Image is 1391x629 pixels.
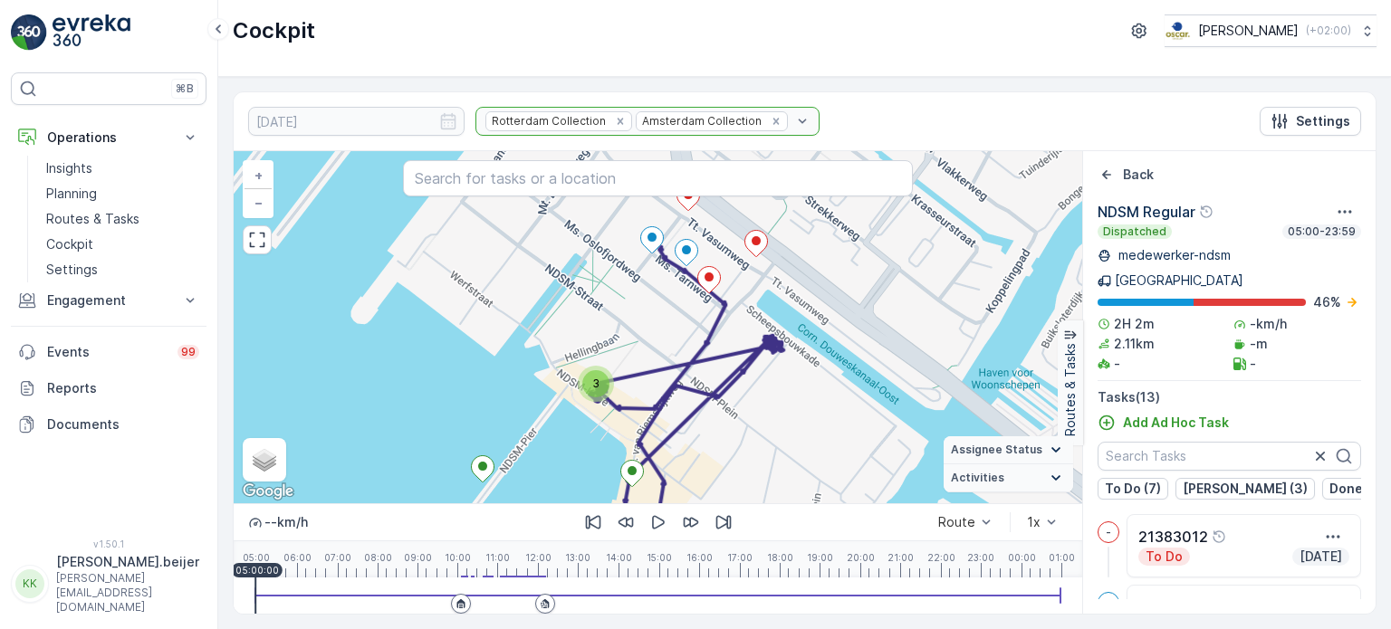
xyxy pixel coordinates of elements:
button: KK[PERSON_NAME].beijer[PERSON_NAME][EMAIL_ADDRESS][DOMAIN_NAME] [11,553,206,615]
p: -km/h [1250,315,1287,333]
p: ( +02:00 ) [1306,24,1351,38]
p: 14:00 [606,552,632,563]
p: 2.11km [1114,335,1155,353]
p: Routes & Tasks [1061,343,1079,436]
a: Settings [39,257,206,282]
p: 13:00 [565,552,590,563]
p: To Do [1144,548,1185,566]
div: Help Tooltip Icon [1212,529,1226,544]
p: Dispatched [1101,224,1168,239]
div: 1x [1027,515,1041,529]
p: Back [1123,166,1154,184]
p: 18:00 [767,552,793,563]
img: basis-logo_rgb2x.png [1165,21,1191,41]
a: Zoom In [245,162,272,189]
a: Cockpit [39,232,206,257]
button: [PERSON_NAME](+02:00) [1165,14,1377,47]
p: Cockpit [233,16,315,45]
span: Assignee Status [951,443,1042,457]
p: Operations [47,129,170,147]
p: 05:00:00 [235,565,279,576]
a: Events99 [11,334,206,370]
button: Operations [11,119,206,156]
p: - [1106,596,1111,610]
p: Settings [1296,112,1350,130]
img: Google [238,480,298,503]
div: Route [938,515,975,529]
span: Activities [951,471,1004,485]
p: -- km/h [264,513,308,531]
p: [PERSON_NAME][EMAIL_ADDRESS][DOMAIN_NAME] [56,571,199,615]
p: 00:00 [1008,552,1036,563]
p: - [1250,355,1256,373]
p: [GEOGRAPHIC_DATA] [1115,272,1243,290]
p: - [1106,525,1111,539]
p: 12:00 [525,552,552,563]
p: 99 [181,345,196,359]
p: 23:00 [967,552,994,563]
p: Routes & Tasks [46,210,139,228]
p: 2H 2m [1114,315,1155,333]
span: 3 [592,376,600,390]
input: dd/mm/yyyy [248,107,465,136]
p: 09:00 [404,552,432,563]
p: 19:00 [807,552,833,563]
p: Cockpit [46,235,93,253]
a: Layers [245,440,284,480]
p: Reports [47,379,199,397]
p: 20:00 [847,552,875,563]
p: -m [1250,335,1268,353]
p: Documents [47,415,199,434]
p: Engagement [47,291,170,310]
button: Engagement [11,282,206,319]
p: 15:00 [647,552,672,563]
p: [DATE] [1298,548,1344,566]
p: 07:00 [324,552,351,563]
p: Tasks ( 13 ) [1098,388,1361,406]
button: Settings [1260,107,1361,136]
summary: Activities [944,464,1073,492]
input: Search Tasks [1098,442,1361,471]
span: + [254,167,263,183]
p: [PERSON_NAME] (3) [1183,480,1308,498]
div: KK [15,569,44,598]
p: - [1114,355,1120,373]
p: ⌘B [176,81,194,96]
p: 21383012 [1138,526,1208,548]
a: Zoom Out [245,189,272,216]
div: Help Tooltip Icon [1199,205,1214,219]
a: Add Ad Hoc Task [1098,414,1229,432]
p: Done (3) [1329,480,1384,498]
p: Add Ad Hoc Task [1123,414,1229,432]
p: To Do (7) [1105,480,1161,498]
button: [PERSON_NAME] (3) [1175,478,1315,500]
p: 17:00 [727,552,753,563]
a: Routes & Tasks [39,206,206,232]
img: logo [11,14,47,51]
a: Back [1098,166,1154,184]
p: 05:00-23:59 [1286,224,1357,239]
p: 08:00 [364,552,392,563]
span: − [254,195,264,210]
p: Insights [46,159,92,177]
p: 10:00 [445,552,471,563]
div: 3 [578,366,614,402]
p: 22:00 [927,552,955,563]
a: Insights [39,156,206,181]
p: 05:00 [243,552,270,563]
p: Settings [46,261,98,279]
p: 21:00 [887,552,914,563]
button: Done (3) [1322,478,1391,500]
p: 01:00 [1049,552,1075,563]
p: 11:00 [485,552,510,563]
p: Events [47,343,167,361]
p: 16:00 [686,552,713,563]
input: Search for tasks or a location [403,160,912,196]
p: Planning [46,185,97,203]
p: NDSM Regular [1098,201,1195,223]
p: 46 % [1313,293,1341,311]
summary: Assignee Status [944,436,1073,464]
a: Reports [11,370,206,406]
p: [PERSON_NAME].beijer [56,553,199,571]
a: Planning [39,181,206,206]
